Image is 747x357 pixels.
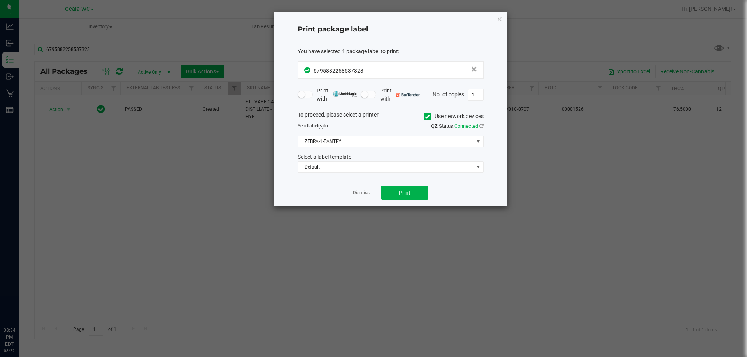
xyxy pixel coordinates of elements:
[298,136,473,147] span: ZEBRA-1-PANTRY
[381,186,428,200] button: Print
[298,162,473,172] span: Default
[314,68,363,74] span: 6795882258537323
[8,295,31,318] iframe: Resource center
[380,87,420,103] span: Print with
[433,91,464,97] span: No. of copies
[298,24,484,35] h4: Print package label
[317,87,357,103] span: Print with
[431,123,484,129] span: QZ Status:
[298,48,398,54] span: You have selected 1 package label to print
[454,123,478,129] span: Connected
[353,190,370,196] a: Dismiss
[333,91,357,97] img: mark_magic_cybra.png
[308,123,324,129] span: label(s)
[298,123,329,129] span: Send to:
[424,112,484,120] label: Use network devices
[396,93,420,97] img: bartender.png
[298,47,484,56] div: :
[292,153,489,161] div: Select a label template.
[399,190,410,196] span: Print
[304,66,312,74] span: In Sync
[292,111,489,122] div: To proceed, please select a printer.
